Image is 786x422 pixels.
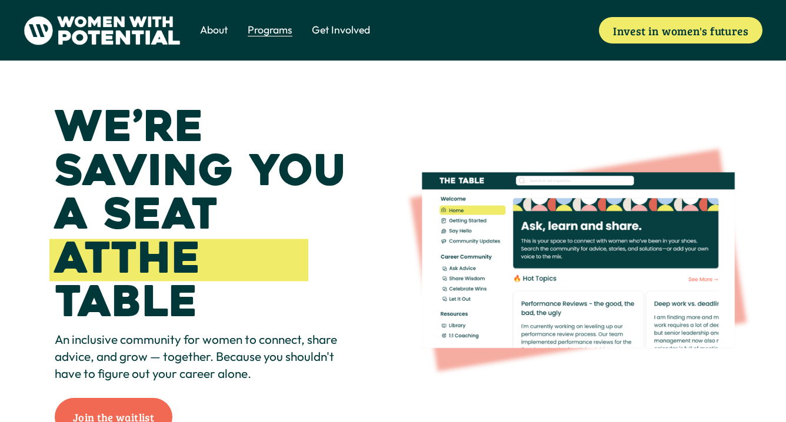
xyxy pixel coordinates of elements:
span: The Table [55,231,216,329]
img: Women With Potential [24,16,181,45]
a: folder dropdown [248,22,292,39]
span: Programs [248,23,292,38]
a: Invest in women's futures [599,17,762,43]
span: Get Involved [312,23,370,38]
a: folder dropdown [200,22,228,39]
a: folder dropdown [312,22,370,39]
p: An inclusive community for women to connect, share advice, and grow — together. Because you shoul... [55,331,359,382]
h1: We’re saving you a seat at [55,105,359,324]
span: About [200,23,228,38]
